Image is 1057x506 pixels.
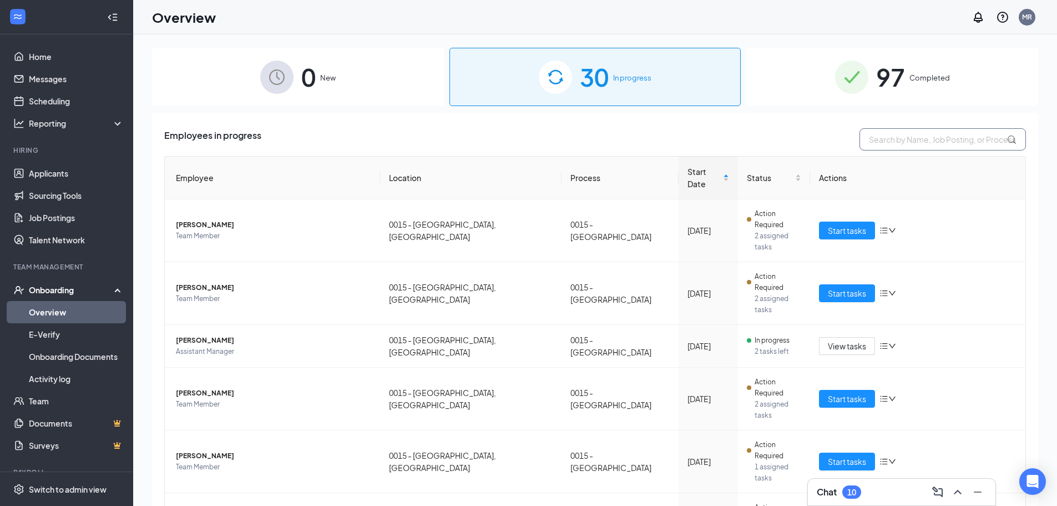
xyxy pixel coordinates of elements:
h1: Overview [152,8,216,27]
span: Action Required [755,208,802,231]
svg: ChevronUp [951,485,964,499]
svg: Notifications [972,11,985,24]
td: 0015 - [GEOGRAPHIC_DATA], [GEOGRAPHIC_DATA] [380,368,562,430]
span: New [320,72,336,83]
button: Start tasks [819,222,875,239]
span: [PERSON_NAME] [176,219,371,231]
td: 0015 - [GEOGRAPHIC_DATA], [GEOGRAPHIC_DATA] [380,430,562,493]
th: Status [738,157,810,199]
a: Home [29,46,124,68]
input: Search by Name, Job Posting, or Process [859,128,1026,151]
span: Start Date [687,166,721,190]
span: 2 assigned tasks [755,399,801,421]
a: Sourcing Tools [29,184,124,207]
h3: Chat [817,486,837,498]
span: down [888,342,896,350]
svg: Minimize [971,485,984,499]
span: [PERSON_NAME] [176,282,371,293]
div: Hiring [13,146,122,155]
a: Applicants [29,162,124,184]
button: ComposeMessage [929,483,947,501]
a: Talent Network [29,229,124,251]
span: bars [879,226,888,235]
span: In progress [613,72,651,83]
a: DocumentsCrown [29,412,124,434]
div: [DATE] [687,224,730,237]
div: Open Intercom Messenger [1019,468,1046,495]
a: Job Postings [29,207,124,229]
span: 1 assigned tasks [755,462,801,484]
a: Team [29,390,124,412]
th: Process [562,157,679,199]
svg: Collapse [107,12,118,23]
span: In progress [755,335,790,346]
svg: WorkstreamLogo [12,11,23,22]
span: View tasks [828,340,866,352]
span: 2 tasks left [755,346,801,357]
span: Team Member [176,231,371,242]
div: Onboarding [29,284,114,295]
a: Overview [29,301,124,323]
div: MR [1022,12,1032,22]
button: Start tasks [819,284,875,302]
span: 97 [876,58,905,96]
span: Completed [909,72,950,83]
div: [DATE] [687,287,730,299]
div: 10 [847,488,856,497]
td: 0015 - [GEOGRAPHIC_DATA], [GEOGRAPHIC_DATA] [380,325,562,368]
span: Team Member [176,462,371,473]
span: down [888,395,896,403]
svg: Analysis [13,118,24,129]
svg: QuestionInfo [996,11,1009,24]
span: bars [879,457,888,466]
td: 0015 - [GEOGRAPHIC_DATA] [562,325,679,368]
span: down [888,289,896,297]
span: Action Required [755,271,802,293]
span: 2 assigned tasks [755,293,801,315]
span: [PERSON_NAME] [176,450,371,462]
td: 0015 - [GEOGRAPHIC_DATA], [GEOGRAPHIC_DATA] [380,262,562,325]
td: 0015 - [GEOGRAPHIC_DATA], [GEOGRAPHIC_DATA] [380,199,562,262]
svg: Settings [13,484,24,495]
a: Onboarding Documents [29,345,124,368]
td: 0015 - [GEOGRAPHIC_DATA] [562,199,679,262]
span: bars [879,394,888,403]
div: [DATE] [687,455,730,468]
span: Employees in progress [164,128,261,151]
svg: UserCheck [13,284,24,295]
span: [PERSON_NAME] [176,335,371,346]
div: Payroll [13,468,122,477]
span: bars [879,342,888,350]
button: Minimize [969,483,987,501]
button: View tasks [819,337,875,355]
span: down [888,227,896,234]
span: Assistant Manager [176,346,371,357]
span: 2 assigned tasks [755,231,801,253]
th: Employee [165,157,380,199]
th: Location [380,157,562,199]
div: Switch to admin view [29,484,107,495]
button: Start tasks [819,453,875,470]
div: Team Management [13,262,122,272]
button: ChevronUp [949,483,967,501]
a: Activity log [29,368,124,390]
span: 0 [301,58,316,96]
span: down [888,458,896,465]
span: Start tasks [828,287,866,299]
span: Action Required [755,439,802,462]
a: Scheduling [29,90,124,112]
th: Actions [810,157,1025,199]
div: Reporting [29,118,124,129]
div: [DATE] [687,340,730,352]
a: E-Verify [29,323,124,345]
span: bars [879,289,888,298]
td: 0015 - [GEOGRAPHIC_DATA] [562,368,679,430]
svg: ComposeMessage [931,485,944,499]
div: [DATE] [687,393,730,405]
span: Team Member [176,399,371,410]
span: 30 [580,58,609,96]
span: Start tasks [828,224,866,237]
span: Action Required [755,377,802,399]
a: SurveysCrown [29,434,124,457]
td: 0015 - [GEOGRAPHIC_DATA] [562,262,679,325]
